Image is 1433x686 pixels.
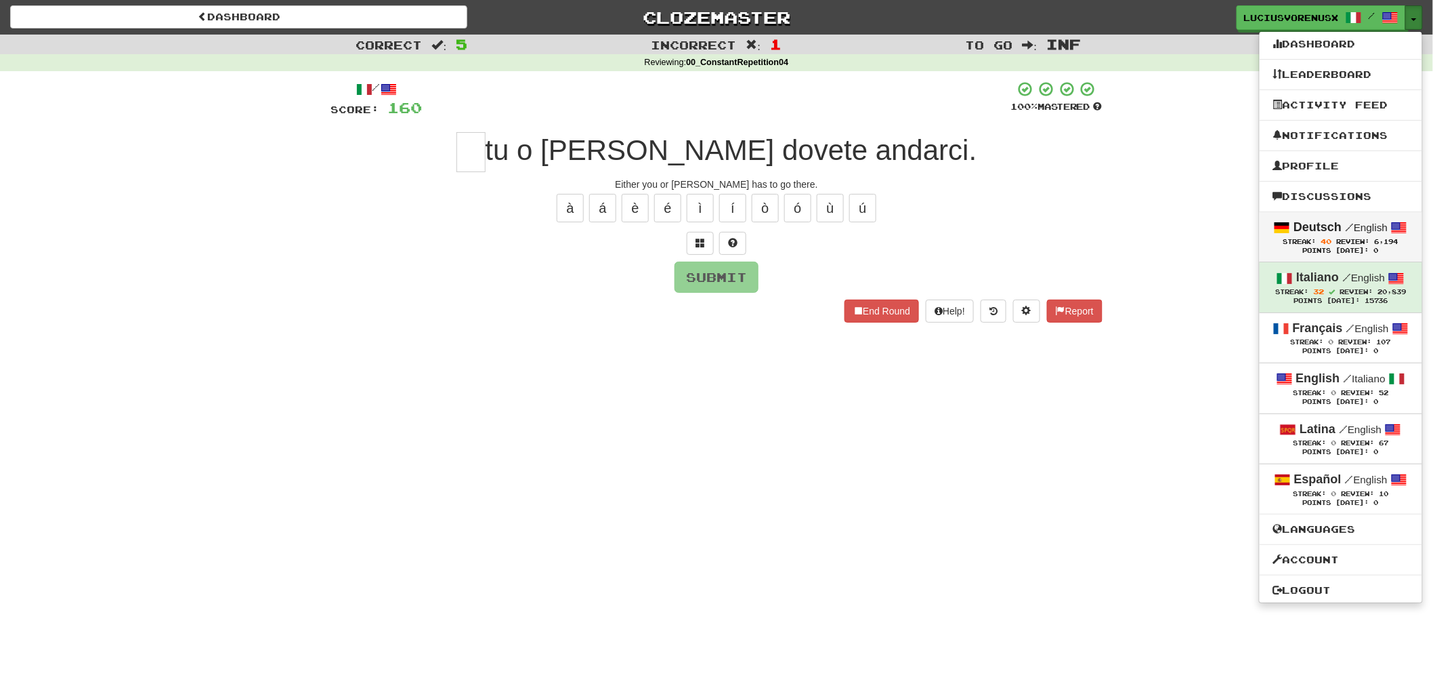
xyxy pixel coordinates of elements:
span: To go [966,38,1013,52]
button: Round history (alt+y) [981,300,1006,323]
small: Italiano [1344,373,1386,384]
small: English [1342,272,1385,283]
button: ó [784,194,811,222]
a: Français /English Streak: 0 Review: 107 Points [DATE]: 0 [1260,313,1422,363]
strong: Deutsch [1293,220,1342,234]
span: LuciusVorenusX [1244,12,1339,24]
span: 0 [1329,338,1334,346]
button: à [557,194,584,222]
span: 67 [1379,439,1388,447]
span: Review: [1337,238,1370,245]
a: Discussions [1260,188,1422,205]
a: Clozemaster [488,5,945,29]
span: 20,839 [1377,288,1406,296]
span: 107 [1377,338,1391,346]
button: Switch sentence to multiple choice alt+p [687,232,714,255]
div: / [330,81,422,98]
small: English [1339,424,1382,435]
span: / [1345,473,1354,485]
div: Points [DATE]: 0 [1273,499,1409,508]
span: Score: [330,104,379,115]
a: Latina /English Streak: 0 Review: 67 Points [DATE]: 0 [1260,414,1422,464]
strong: Latina [1300,422,1335,436]
button: Single letter hint - you only get 1 per sentence and score half the points! alt+h [719,232,746,255]
a: English /Italiano Streak: 0 Review: 52 Points [DATE]: 0 [1260,363,1422,413]
button: Report [1047,300,1103,323]
strong: Français [1293,321,1343,335]
span: / [1344,372,1352,384]
a: Languages [1260,521,1422,538]
span: Streak: [1291,338,1324,346]
span: Review: [1341,490,1374,498]
span: 0 [1331,388,1336,397]
button: ì [687,194,714,222]
div: Points [DATE]: 0 [1273,247,1409,256]
div: Points [DATE]: 0 [1273,448,1409,457]
a: Dashboard [1260,35,1422,53]
a: Deutsch /English Streak: 40 Review: 6,194 Points [DATE]: 0 [1260,212,1422,262]
span: 52 [1379,389,1388,397]
button: Submit [675,262,758,293]
span: Incorrect [651,38,737,52]
div: Mastered [1010,101,1103,113]
button: á [589,194,616,222]
a: Notifications [1260,127,1422,144]
span: 32 [1313,287,1324,296]
span: 0 [1331,439,1336,447]
button: End Round [844,300,919,323]
span: Streak includes today. [1329,289,1335,295]
button: ù [817,194,844,222]
span: Review: [1339,338,1372,346]
span: / [1342,271,1351,283]
span: : [432,39,447,51]
a: LuciusVorenusX / [1237,5,1406,30]
button: é [654,194,681,222]
button: è [622,194,649,222]
a: Profile [1260,157,1422,175]
a: Account [1260,551,1422,569]
span: Review: [1340,288,1373,296]
button: í [719,194,746,222]
button: Help! [926,300,974,323]
span: : [746,39,761,51]
span: Correct [356,38,423,52]
strong: Español [1294,472,1342,486]
small: English [1346,323,1389,334]
span: 160 [387,99,422,116]
span: 1 [770,36,782,52]
span: / [1339,423,1348,435]
span: 40 [1321,237,1332,245]
div: Points [DATE]: 0 [1273,347,1409,356]
a: Logout [1260,582,1422,599]
a: Español /English Streak: 0 Review: 10 Points [DATE]: 0 [1260,464,1422,514]
strong: 00_ConstantRepetition04 [686,58,788,67]
span: / [1345,221,1354,233]
a: Leaderboard [1260,66,1422,83]
span: / [1369,11,1375,20]
strong: English [1296,371,1340,385]
span: Streak: [1293,439,1326,447]
div: Points [DATE]: 0 [1273,398,1409,407]
button: ò [752,194,779,222]
span: Streak: [1293,490,1326,498]
span: Inf [1046,36,1081,52]
span: 10 [1379,490,1388,498]
strong: Italiano [1296,270,1339,284]
span: : [1023,39,1038,51]
span: 6,194 [1375,238,1398,245]
small: English [1345,222,1388,233]
a: Activity Feed [1260,96,1422,114]
div: Either you or [PERSON_NAME] has to go there. [330,178,1103,191]
span: / [1346,322,1355,334]
div: Points [DATE]: 15736 [1273,297,1409,306]
a: Italiano /English Streak: 32 Review: 20,839 Points [DATE]: 15736 [1260,262,1422,312]
span: Streak: [1283,238,1317,245]
span: 100 % [1010,101,1038,112]
span: 5 [456,36,467,52]
span: tu o [PERSON_NAME] dovete andarci. [486,134,977,166]
span: Review: [1341,389,1374,397]
button: ú [849,194,876,222]
span: 0 [1331,489,1336,498]
span: Review: [1341,439,1374,447]
span: Streak: [1293,389,1326,397]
